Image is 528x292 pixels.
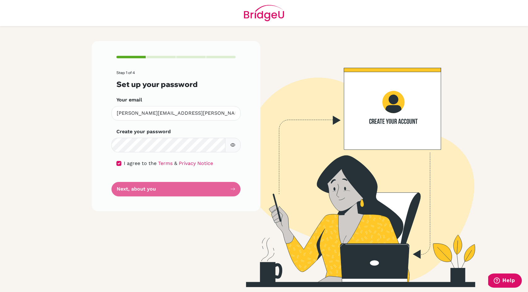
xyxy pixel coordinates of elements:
a: Terms [158,160,173,166]
span: I agree to the [124,160,157,166]
h3: Set up your password [116,80,236,89]
a: Privacy Notice [179,160,213,166]
img: Create your account [176,41,528,287]
label: Create your password [116,128,171,135]
iframe: Opens a widget where you can find more information [488,273,522,289]
span: & [174,160,177,166]
span: Step 1 of 4 [116,70,135,75]
label: Your email [116,96,142,104]
input: Insert your email* [111,106,241,121]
